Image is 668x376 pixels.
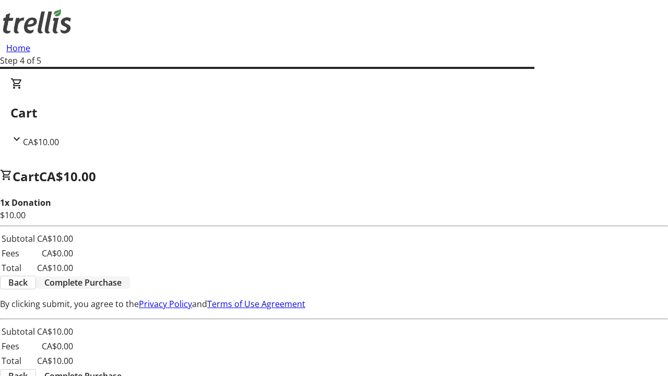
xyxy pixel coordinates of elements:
td: Fees [1,246,35,260]
a: Terms of Use Agreement [207,298,305,310]
span: Back [8,276,28,289]
span: CA$10.00 [23,136,59,148]
td: CA$0.00 [37,246,74,260]
div: CartCA$10.00 [10,77,658,148]
td: CA$10.00 [37,354,74,368]
td: Total [1,261,35,275]
span: CA$10.00 [39,168,96,185]
td: CA$10.00 [37,325,74,338]
button: Complete Purchase [36,276,130,289]
td: Total [1,354,35,368]
td: CA$10.00 [37,261,74,275]
h2: Cart [10,103,658,122]
td: Fees [1,339,35,353]
td: Subtotal [1,325,35,338]
span: Complete Purchase [44,276,122,289]
td: CA$10.00 [37,232,74,245]
td: CA$0.00 [37,339,74,353]
td: Subtotal [1,232,35,245]
a: Privacy Policy [139,298,192,310]
span: Cart [13,168,39,185]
